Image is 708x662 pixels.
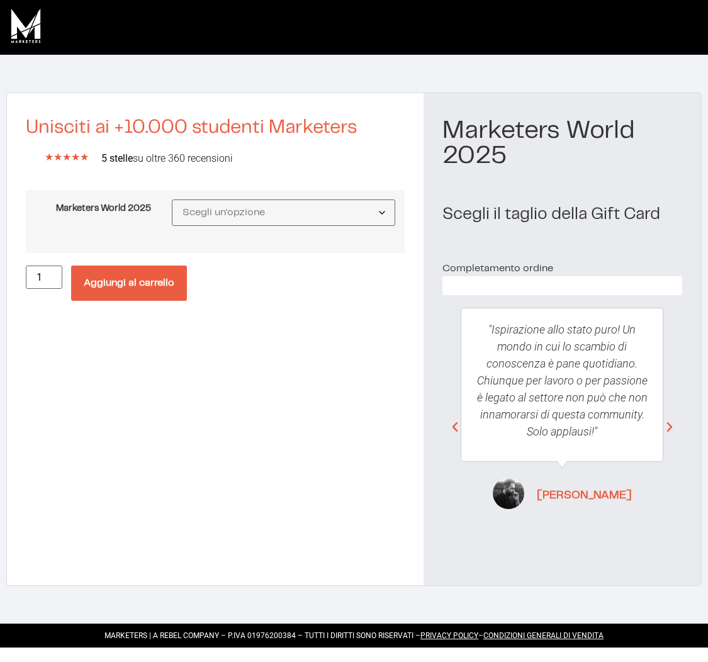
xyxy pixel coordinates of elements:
[53,150,62,165] i: ★
[62,150,71,165] i: ★
[442,118,682,169] h1: Marketers World 2025
[6,630,702,641] div: MARKETERS | A REBEL COMPANY – P.IVA 01976200384 – TUTTI I DIRITTI SONO RISERVATI – –
[101,152,133,164] b: 5 stelle
[45,150,89,165] div: 5/5
[71,266,187,301] button: Aggiungi al carrello
[420,631,478,640] a: PRIVACY POLICY
[663,421,676,434] div: Successivo
[442,264,553,273] span: Completamento ordine
[493,478,524,509] img: Antonio Leone
[449,421,461,434] div: Precedente
[80,150,89,165] i: ★
[47,204,150,213] label: Marketers World 2025
[26,266,62,289] input: Quantità prodotto
[442,206,682,223] h2: Scegli il taglio della Gift Card
[45,150,53,165] i: ★
[537,487,632,504] span: [PERSON_NAME]
[26,118,405,137] h2: Unisciti ai +10.000 studenti Marketers
[452,276,474,295] span: 60%
[71,150,80,165] i: ★
[101,154,405,164] h2: su oltre 360 recensioni
[448,295,676,585] div: Slides
[474,321,650,440] p: "Ispirazione allo stato puro! Un mondo in cui lo scambio di conoscenza è pane quotidiano. Chiunqu...
[483,631,604,640] a: CONDIZIONI GENERALI DI VENDITA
